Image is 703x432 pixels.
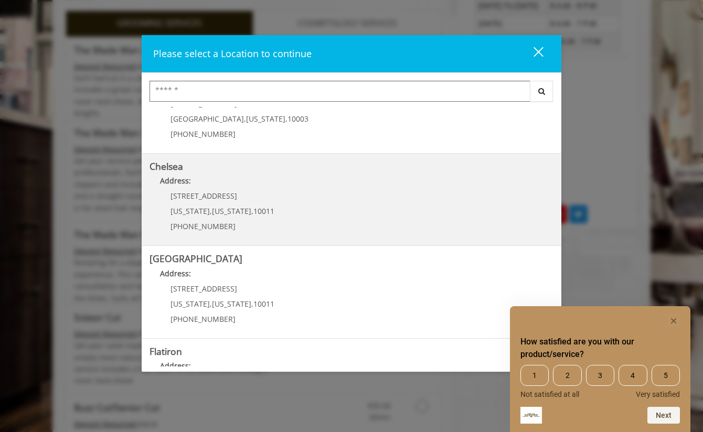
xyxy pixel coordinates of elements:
span: [US_STATE] [171,206,210,216]
span: [GEOGRAPHIC_DATA] [171,114,244,124]
span: , [210,206,212,216]
span: 10011 [253,299,274,309]
span: Not satisfied at all [520,390,579,398]
div: How satisfied are you with our product/service? Select an option from 1 to 5, with 1 being Not sa... [520,365,680,398]
span: [US_STATE] [212,299,251,309]
i: Search button [536,88,548,95]
div: Center Select [150,81,553,107]
button: Hide survey [667,315,680,327]
div: close dialog [521,46,542,62]
span: , [251,299,253,309]
div: How satisfied are you with our product/service? Select an option from 1 to 5, with 1 being Not sa... [520,315,680,424]
h2: How satisfied are you with our product/service? Select an option from 1 to 5, with 1 being Not sa... [520,336,680,361]
span: [PHONE_NUMBER] [171,314,236,324]
b: [GEOGRAPHIC_DATA] [150,252,242,265]
span: 1 [520,365,549,386]
span: 5 [652,365,680,386]
button: close dialog [514,43,550,64]
span: 4 [619,365,647,386]
b: Chelsea [150,160,183,172]
span: [STREET_ADDRESS] [171,191,237,201]
span: Very satisfied [636,390,680,398]
span: 10003 [287,114,308,124]
input: Search Center [150,81,530,102]
span: , [244,114,246,124]
b: Address: [160,176,191,186]
span: [US_STATE] [212,206,251,216]
span: [US_STATE] [171,299,210,309]
span: , [210,299,212,309]
span: [PHONE_NUMBER] [171,221,236,231]
span: 10011 [253,206,274,216]
span: [US_STATE] [246,114,285,124]
span: 2 [553,365,581,386]
button: Next question [647,407,680,424]
b: Address: [160,268,191,278]
span: , [251,206,253,216]
span: Please select a Location to continue [153,47,312,60]
span: 3 [586,365,614,386]
span: , [285,114,287,124]
span: [PHONE_NUMBER] [171,129,236,139]
b: Address: [160,361,191,371]
b: Flatiron [150,345,182,358]
span: [STREET_ADDRESS] [171,284,237,294]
